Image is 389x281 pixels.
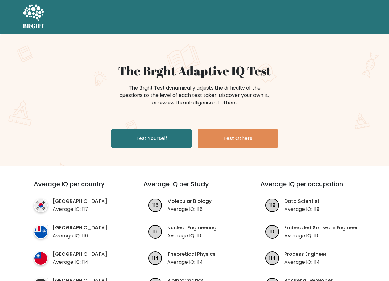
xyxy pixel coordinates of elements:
[34,225,48,239] img: country
[53,232,107,239] p: Average IQ: 116
[269,228,275,235] text: 115
[167,259,216,266] p: Average IQ: 114
[284,198,320,205] a: Data Scientist
[269,201,275,208] text: 119
[118,84,272,106] div: The Brght Test dynamically adjusts the difficulty of the questions to the level of each test take...
[167,198,212,205] a: Molecular Biology
[34,180,121,195] h3: Average IQ per country
[284,259,326,266] p: Average IQ: 114
[152,254,159,261] text: 114
[167,206,212,213] p: Average IQ: 116
[111,129,192,148] a: Test Yourself
[152,201,158,208] text: 116
[23,2,45,31] a: BRGHT
[34,251,48,265] img: country
[53,206,107,213] p: Average IQ: 117
[53,224,107,231] a: [GEOGRAPHIC_DATA]
[23,22,45,30] h5: BRGHT
[144,180,246,195] h3: Average IQ per Study
[53,259,107,266] p: Average IQ: 114
[167,224,217,231] a: Nuclear Engineering
[198,129,278,148] a: Test Others
[284,251,326,258] a: Process Engineer
[284,206,320,213] p: Average IQ: 119
[34,199,48,212] img: country
[269,254,276,261] text: 114
[152,228,158,235] text: 115
[167,251,216,258] a: Theoretical Physics
[167,232,217,239] p: Average IQ: 115
[53,198,107,205] a: [GEOGRAPHIC_DATA]
[261,180,363,195] h3: Average IQ per occupation
[284,224,358,231] a: Embedded Software Engineer
[53,251,107,258] a: [GEOGRAPHIC_DATA]
[44,63,345,78] h1: The Brght Adaptive IQ Test
[284,232,358,239] p: Average IQ: 115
